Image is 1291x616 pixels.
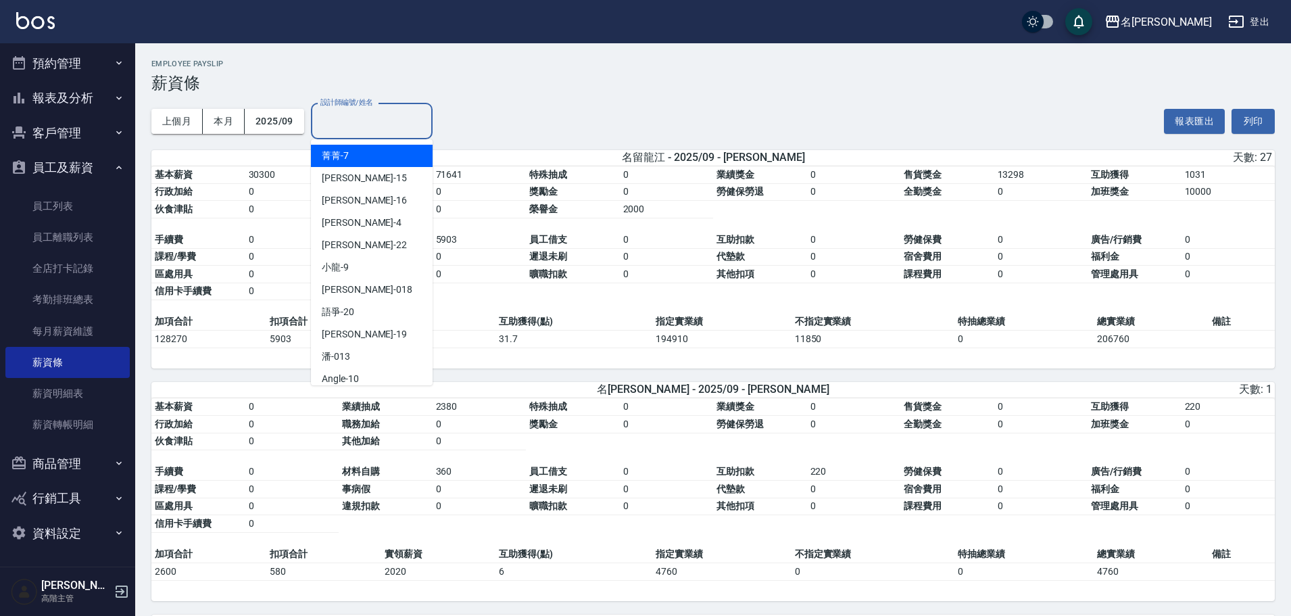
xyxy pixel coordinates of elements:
[716,401,754,412] span: 業績獎金
[151,60,1275,68] h2: Employee Payslip
[5,446,130,481] button: 商品管理
[904,466,942,477] span: 勞健保費
[342,483,370,494] span: 事病假
[529,169,567,180] span: 特殊抽成
[529,186,558,197] span: 獎勵金
[11,578,38,605] img: Person
[151,313,266,331] td: 加項合計
[1091,251,1119,262] span: 福利金
[495,313,652,331] td: 互助獲得(點)
[807,248,901,266] td: 0
[791,563,955,580] td: 0
[652,546,791,563] td: 指定實業績
[1182,183,1275,201] td: 10000
[433,498,527,515] td: 0
[322,327,393,341] span: [PERSON_NAME]
[529,268,567,279] span: 曠職扣款
[620,201,714,218] td: 2000
[155,169,193,180] span: 基本薪資
[151,109,203,134] button: 上個月
[807,266,901,283] td: 0
[622,151,805,165] span: 名留龍江 - 2025/09 - [PERSON_NAME]
[311,256,433,279] div: -9
[151,166,1275,314] table: a dense table
[529,234,567,245] span: 員工借支
[381,546,496,563] td: 實領薪資
[529,419,558,429] span: 獎勵金
[433,481,527,498] td: 0
[904,419,942,429] span: 全勤獎金
[495,563,652,580] td: 6
[1091,419,1129,429] span: 加班獎金
[807,183,901,201] td: 0
[5,378,130,409] a: 薪資明細表
[1182,231,1275,249] td: 0
[1091,401,1129,412] span: 互助獲得
[155,204,193,214] span: 伙食津貼
[311,323,433,346] div: -19
[529,401,567,412] span: 特殊抽成
[1182,498,1275,515] td: 0
[41,592,110,605] p: 高階主管
[994,248,1088,266] td: 0
[203,109,245,134] button: 本月
[322,305,341,319] span: 語爭
[5,116,130,151] button: 客戶管理
[620,463,714,481] td: 0
[620,166,714,184] td: 0
[903,383,1272,397] div: 天數: 1
[245,166,339,184] td: 30300
[716,500,754,511] span: 其他扣項
[245,183,339,201] td: 0
[904,251,942,262] span: 宿舍費用
[1091,466,1142,477] span: 廣告/行銷費
[1182,266,1275,283] td: 0
[433,266,527,283] td: 0
[433,398,527,416] td: 2380
[904,268,942,279] span: 課程費用
[5,347,130,378] a: 薪資條
[620,498,714,515] td: 0
[342,435,380,446] span: 其他加給
[155,518,212,529] span: 信用卡手續費
[1182,248,1275,266] td: 0
[342,401,380,412] span: 業績抽成
[994,231,1088,249] td: 0
[807,166,901,184] td: 0
[495,546,652,563] td: 互助獲得(點)
[994,463,1088,481] td: 0
[245,416,339,433] td: 0
[155,186,193,197] span: 行政加給
[1121,14,1212,30] div: 名[PERSON_NAME]
[342,500,380,511] span: 違規扣款
[791,313,955,331] td: 不指定實業績
[807,498,901,515] td: 0
[994,266,1088,283] td: 0
[151,563,266,580] td: 2600
[155,466,183,477] span: 手續費
[1091,268,1138,279] span: 管理處用具
[155,401,193,412] span: 基本薪資
[433,231,527,249] td: 5903
[245,481,339,498] td: 0
[245,266,339,283] td: 0
[1094,546,1209,563] td: 總實業績
[433,166,527,184] td: 71641
[151,398,1275,546] table: a dense table
[381,563,496,580] td: 2020
[155,483,196,494] span: 課程/學費
[311,212,433,234] div: -4
[433,248,527,266] td: 0
[994,416,1088,433] td: 0
[155,500,193,511] span: 區處用具
[1223,9,1275,34] button: 登出
[1182,398,1275,416] td: 220
[311,368,433,390] div: -10
[155,268,193,279] span: 區處用具
[245,248,339,266] td: 0
[1094,563,1209,580] td: 4760
[245,515,339,533] td: 0
[807,231,901,249] td: 0
[716,169,754,180] span: 業績獎金
[322,260,341,275] span: 小龍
